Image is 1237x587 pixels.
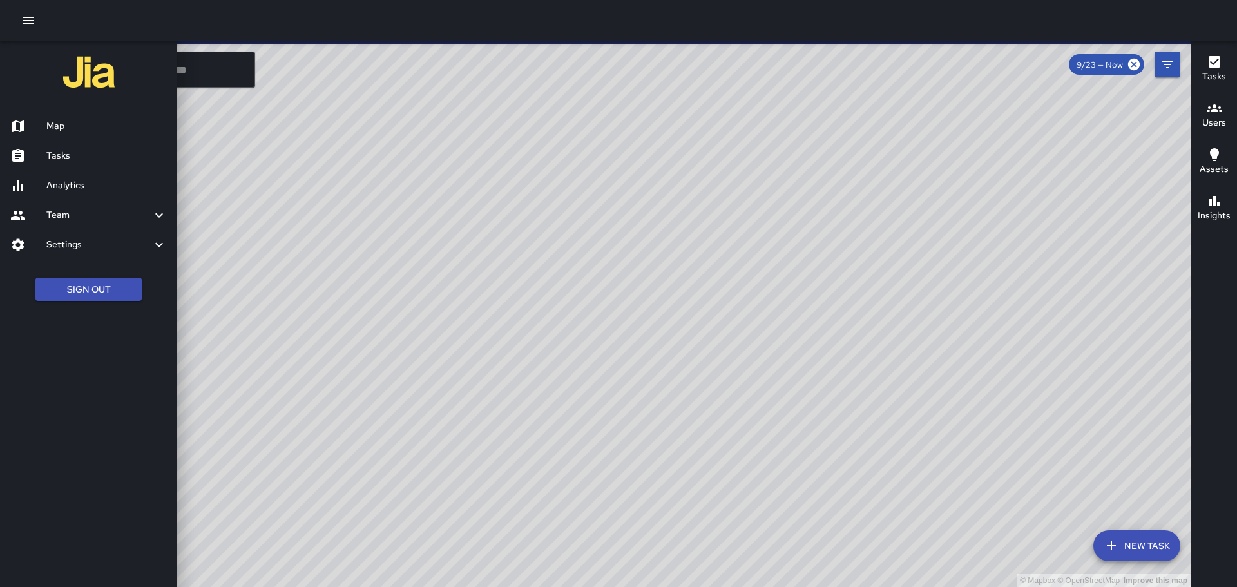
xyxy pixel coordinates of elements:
[63,46,115,98] img: jia-logo
[1202,116,1226,130] h6: Users
[46,119,167,133] h6: Map
[46,178,167,193] h6: Analytics
[46,208,151,222] h6: Team
[1198,209,1231,223] h6: Insights
[1202,70,1226,84] h6: Tasks
[46,238,151,252] h6: Settings
[35,278,142,302] button: Sign Out
[46,149,167,163] h6: Tasks
[1200,162,1229,177] h6: Assets
[1093,530,1180,561] button: New Task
